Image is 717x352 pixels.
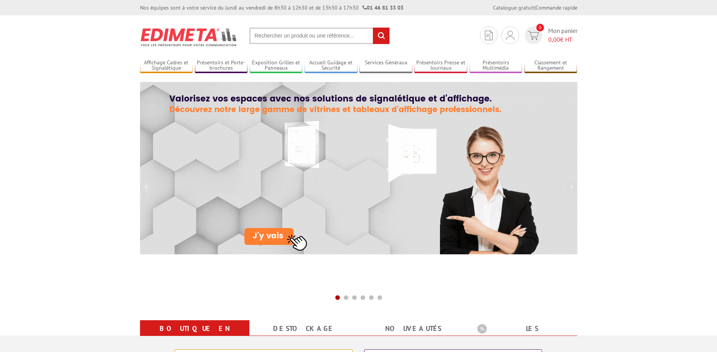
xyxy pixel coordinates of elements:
a: Accueil Guidage et Sécurité [305,59,358,72]
a: Destockage [259,322,349,336]
img: devis rapide [528,31,539,40]
a: Présentoirs Presse et Journaux [414,59,467,72]
a: Présentoirs Multimédia [470,59,523,72]
a: devis rapide 0 Mon panier 0,00€ HT [523,26,577,44]
span: € HT [548,35,577,44]
input: Rechercher un produit ou une référence... [249,28,390,44]
span: Mon panier [548,26,577,44]
span: 0,00 [548,36,560,43]
a: Classement et Rangement [524,59,577,72]
img: Présentoir, panneau, stand - Edimeta - PLV, affichage, mobilier bureau, entreprise [140,23,238,51]
input: rechercher [373,28,389,44]
a: Commande rapide [536,4,577,11]
b: Les promotions [477,322,573,337]
div: Nos équipes sont à votre service du lundi au vendredi de 8h30 à 12h30 et de 13h30 à 17h30 [140,4,404,11]
span: 0 [536,24,544,31]
a: Présentoirs et Porte-brochures [195,59,248,72]
a: Boutique en ligne [149,322,240,349]
img: devis rapide [506,31,514,40]
a: Affichage Cadres et Signalétique [140,59,193,72]
a: Les promotions [477,322,568,349]
a: Catalogue gratuit [493,4,534,11]
a: nouveautés [368,322,459,336]
div: | [493,4,577,11]
img: devis rapide [485,31,493,40]
strong: 01 46 81 33 03 [363,4,404,11]
a: Exposition Grilles et Panneaux [250,59,303,72]
a: Services Généraux [359,59,412,72]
